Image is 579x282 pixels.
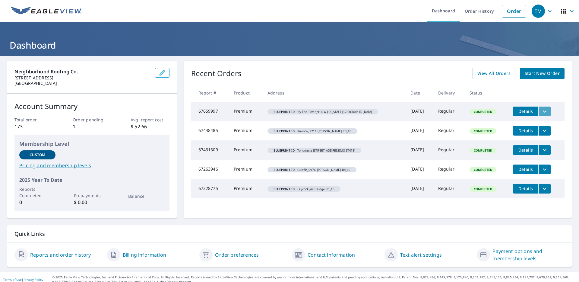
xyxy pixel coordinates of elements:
[470,148,496,152] span: Completed
[406,140,433,160] td: [DATE]
[229,140,263,160] td: Premium
[30,251,91,258] a: Reports and order history
[517,186,535,191] span: Details
[131,123,169,130] p: $ 52.66
[513,165,538,174] button: detailsBtn-67263946
[7,39,572,51] h1: Dashboard
[470,129,496,133] span: Completed
[517,128,535,133] span: Details
[270,130,355,133] span: Riemco_2711 [PERSON_NAME] Rd_18
[477,70,511,77] span: View All Orders
[14,81,150,86] p: [GEOGRAPHIC_DATA]
[74,199,110,206] p: $ 0.00
[270,149,359,152] span: Tonomura [STREET_ADDRESS][US_STATE]
[30,152,45,158] p: Custom
[433,102,465,121] td: Regular
[538,184,551,194] button: filesDropdownBtn-67228775
[433,140,465,160] td: Regular
[73,123,111,130] p: 1
[14,68,150,75] p: Neighborhood Roofing Co.
[131,117,169,123] p: Avg. report cost
[406,102,433,121] td: [DATE]
[191,68,242,79] p: Recent Orders
[14,230,565,238] p: Quick Links
[513,145,538,155] button: detailsBtn-67431309
[128,193,164,199] p: Balance
[24,277,43,282] a: Privacy Policy
[400,251,442,258] a: Text alert settings
[215,251,259,258] a: Order preferences
[229,102,263,121] td: Premium
[3,278,43,281] p: |
[513,184,538,194] button: detailsBtn-67228775
[274,110,295,113] em: Blueprint ID
[191,179,229,198] td: 67228775
[538,165,551,174] button: filesDropdownBtn-67263946
[191,121,229,140] td: 67448485
[191,160,229,179] td: 67263946
[229,160,263,179] td: Premium
[433,179,465,198] td: Regular
[191,140,229,160] td: 67431309
[470,168,496,172] span: Completed
[73,117,111,123] p: Order pending
[517,108,535,114] span: Details
[532,5,545,18] div: TM
[19,199,55,206] p: 0
[191,102,229,121] td: 67659997
[270,187,338,191] span: Laycock_476 Ridge Rd_18
[470,187,496,191] span: Completed
[270,110,376,113] span: By The River_916 W [US_STATE][GEOGRAPHIC_DATA]
[229,179,263,198] td: Premium
[406,160,433,179] td: [DATE]
[229,84,263,102] th: Product
[14,101,169,112] p: Account Summary
[123,251,166,258] a: Billing information
[538,126,551,136] button: filesDropdownBtn-67448485
[517,147,535,153] span: Details
[14,117,53,123] p: Total order
[274,149,295,152] em: Blueprint ID
[11,7,82,16] img: EV Logo
[406,84,433,102] th: Date
[270,168,354,171] span: Giraffe_9976 [PERSON_NAME] Rd_69
[538,145,551,155] button: filesDropdownBtn-67431309
[406,179,433,198] td: [DATE]
[14,75,150,81] p: [STREET_ADDRESS]
[191,84,229,102] th: Report #
[470,110,496,114] span: Completed
[263,84,406,102] th: Address
[14,123,53,130] p: 173
[520,68,565,79] a: Start New Order
[19,140,165,148] p: Membership Level
[465,84,508,102] th: Status
[74,192,110,199] p: Prepayments
[473,68,515,79] a: View All Orders
[502,5,526,18] a: Order
[274,130,295,133] em: Blueprint ID
[19,186,55,199] p: Reports Completed
[19,162,165,169] a: Pricing and membership levels
[308,251,355,258] a: Contact information
[433,160,465,179] td: Regular
[513,107,538,116] button: detailsBtn-67659997
[492,248,565,262] a: Payment options and membership levels
[513,126,538,136] button: detailsBtn-67448485
[3,277,22,282] a: Terms of Use
[433,121,465,140] td: Regular
[229,121,263,140] td: Premium
[19,176,165,184] p: 2025 Year To Date
[525,70,560,77] span: Start New Order
[274,168,295,171] em: Blueprint ID
[517,166,535,172] span: Details
[274,187,295,191] em: Blueprint ID
[538,107,551,116] button: filesDropdownBtn-67659997
[433,84,465,102] th: Delivery
[406,121,433,140] td: [DATE]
